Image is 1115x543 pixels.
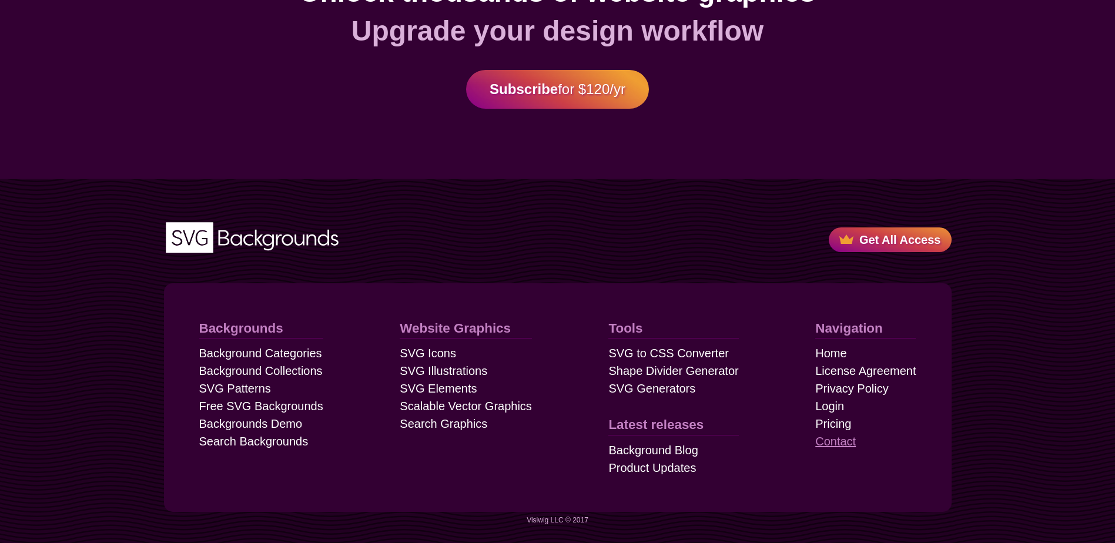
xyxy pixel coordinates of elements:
a: Search Graphics [400,415,487,433]
a: Background Blog [608,441,698,459]
a: SVG Generators [608,380,695,397]
a: Free SVG Backgrounds [199,397,323,415]
a: Search Backgrounds [199,433,309,450]
p: Visiwig LLC © 2017 [12,515,1103,525]
a: Navigation [815,319,916,339]
strong: Subscribe [490,81,558,97]
a: SVG Illustrations [400,362,487,380]
a: Product Updates [608,459,696,477]
a: Latest releases [608,415,738,435]
a: SVG to CSS Converter [608,344,729,362]
h2: Upgrade your design workflow [35,14,1080,48]
a: Contact [815,433,856,450]
a: Background Collections [199,362,323,380]
a: Website Graphics [400,319,532,339]
a: Backgrounds [199,319,323,339]
a: Backgrounds Demo [199,415,303,433]
a: SVG Icons [400,344,456,362]
a: Scalable Vector Graphics [400,397,532,415]
a: License Agreement [815,362,916,380]
a: Login [815,397,844,415]
a: SVG Elements [400,380,477,397]
a: Privacy Policy [815,380,888,397]
a: SVG Patterns [199,380,271,397]
a: Shape Divider Generator [608,362,738,380]
a: Pricing [815,415,851,433]
a: Get All Access [829,227,952,252]
a: Background Categories [199,344,322,362]
a: Home [815,344,846,362]
a: Subscribefor $120/yr [466,70,649,109]
a: Tools [608,319,738,339]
